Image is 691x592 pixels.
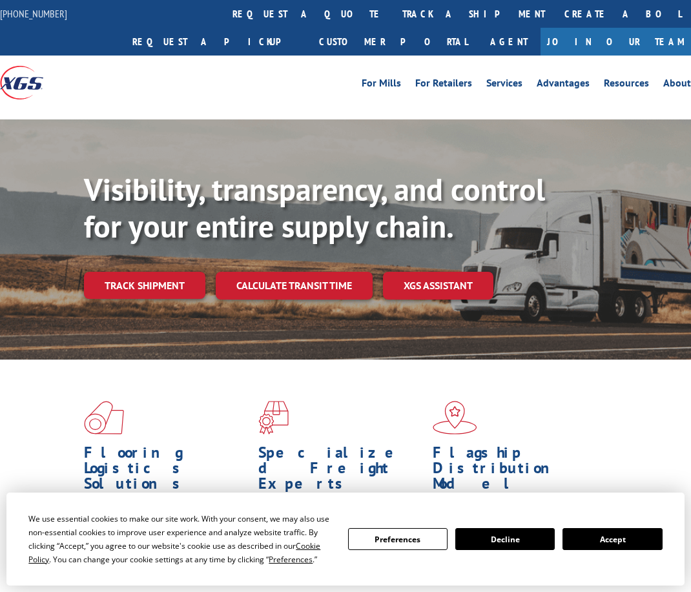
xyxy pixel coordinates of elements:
span: Preferences [269,554,313,565]
div: We use essential cookies to make our site work. With your consent, we may also use non-essential ... [28,512,332,566]
h1: Flagship Distribution Model [433,445,597,498]
a: Join Our Team [541,28,691,56]
h1: Specialized Freight Experts [258,445,423,498]
h1: Flooring Logistics Solutions [84,445,249,498]
a: Advantages [537,78,590,92]
div: Cookie Consent Prompt [6,493,685,586]
button: Decline [455,528,555,550]
a: Request a pickup [123,28,309,56]
a: For Retailers [415,78,472,92]
a: XGS ASSISTANT [383,272,493,300]
img: xgs-icon-total-supply-chain-intelligence-red [84,401,124,434]
button: Preferences [348,528,448,550]
img: xgs-icon-focused-on-flooring-red [258,401,289,434]
a: For Mills [362,78,401,92]
a: Track shipment [84,272,205,299]
a: Customer Portal [309,28,477,56]
img: xgs-icon-flagship-distribution-model-red [433,401,477,434]
a: Resources [604,78,649,92]
a: Calculate transit time [216,272,373,300]
a: About [663,78,691,92]
a: Services [486,78,522,92]
a: Agent [477,28,541,56]
button: Accept [562,528,662,550]
b: Visibility, transparency, and control for your entire supply chain. [84,169,545,247]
